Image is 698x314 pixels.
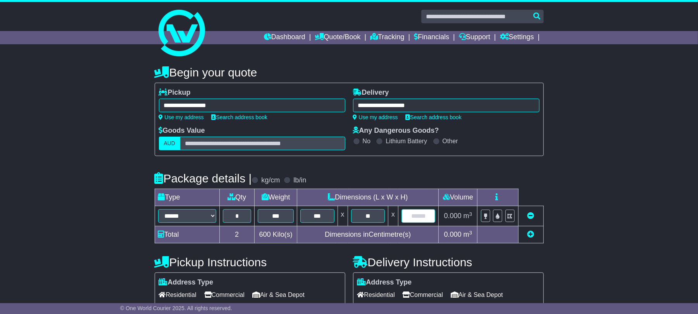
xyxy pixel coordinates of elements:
a: Support [459,31,490,44]
label: No [363,137,371,145]
a: Settings [500,31,534,44]
span: 600 [259,231,271,238]
td: 2 [219,226,255,243]
a: Use my address [159,114,204,120]
span: 0.000 [444,231,462,238]
label: Address Type [159,278,214,287]
h4: Delivery Instructions [353,256,544,269]
span: Residential [159,289,196,301]
label: lb/in [293,176,306,185]
span: m [464,212,472,220]
td: Qty [219,189,255,206]
a: Use my address [353,114,398,120]
label: Lithium Battery [386,137,427,145]
sup: 3 [469,230,472,236]
span: Air & Sea Depot [252,289,305,301]
label: Other [443,137,458,145]
label: Any Dangerous Goods? [353,127,439,135]
span: 0.000 [444,212,462,220]
h4: Package details | [155,172,252,185]
td: x [338,206,348,226]
td: Dimensions (L x W x H) [297,189,439,206]
sup: 3 [469,211,472,217]
a: Financials [414,31,449,44]
span: m [464,231,472,238]
h4: Pickup Instructions [155,256,345,269]
a: Search address book [212,114,267,120]
td: Weight [255,189,297,206]
span: Residential [357,289,395,301]
label: Goods Value [159,127,205,135]
td: Type [155,189,219,206]
span: Air & Sea Depot [451,289,503,301]
h4: Begin your quote [155,66,544,79]
td: Dimensions in Centimetre(s) [297,226,439,243]
label: AUD [159,137,181,150]
label: Pickup [159,88,191,97]
label: kg/cm [261,176,280,185]
a: Add new item [527,231,534,238]
span: Commercial [403,289,443,301]
label: Delivery [353,88,389,97]
td: Kilo(s) [255,226,297,243]
a: Remove this item [527,212,534,220]
span: Commercial [204,289,245,301]
label: Address Type [357,278,412,287]
td: Total [155,226,219,243]
a: Quote/Book [315,31,360,44]
a: Dashboard [264,31,305,44]
td: x [388,206,398,226]
a: Search address book [406,114,462,120]
a: Tracking [370,31,404,44]
span: © One World Courier 2025. All rights reserved. [120,305,232,311]
td: Volume [439,189,477,206]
